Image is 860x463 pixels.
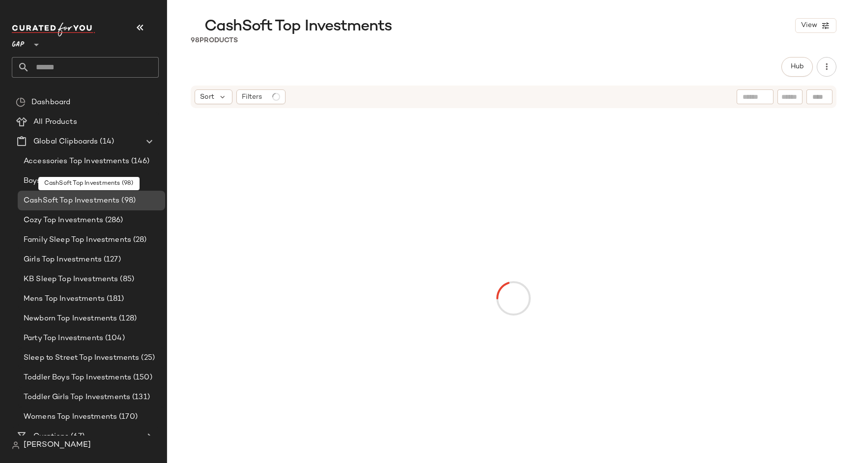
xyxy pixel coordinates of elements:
[242,92,262,102] span: Filters
[98,136,114,147] span: (14)
[102,254,121,265] span: (127)
[24,175,103,187] span: Boys Top Investments
[24,254,102,265] span: Girls Top Investments
[204,17,392,36] span: CashSoft Top Investments
[12,441,20,449] img: svg%3e
[12,33,25,51] span: GAP
[129,156,150,167] span: (146)
[24,313,117,324] span: Newborn Top Investments
[103,175,123,187] span: (163)
[200,92,214,102] span: Sort
[24,215,103,226] span: Cozy Top Investments
[33,431,69,442] span: Curations
[24,392,130,403] span: Toddler Girls Top Investments
[24,411,117,423] span: Womens Top Investments
[131,234,147,246] span: (28)
[24,156,129,167] span: Accessories Top Investments
[117,411,138,423] span: (170)
[24,195,119,206] span: CashSoft Top Investments
[103,333,125,344] span: (104)
[131,372,152,383] span: (150)
[12,23,95,36] img: cfy_white_logo.C9jOOHJF.svg
[795,18,836,33] button: View
[103,215,123,226] span: (286)
[801,22,817,29] span: View
[105,293,124,305] span: (181)
[191,35,238,46] div: Products
[119,195,136,206] span: (98)
[33,136,98,147] span: Global Clipboards
[781,57,813,77] button: Hub
[118,274,134,285] span: (85)
[24,333,103,344] span: Party Top Investments
[130,392,150,403] span: (131)
[24,293,105,305] span: Mens Top Investments
[117,313,137,324] span: (128)
[790,63,804,71] span: Hub
[191,37,200,44] span: 98
[69,431,85,442] span: (67)
[24,234,131,246] span: Family Sleep Top Investments
[24,439,91,451] span: [PERSON_NAME]
[24,372,131,383] span: Toddler Boys Top Investments
[139,352,155,364] span: (25)
[24,274,118,285] span: KB Sleep Top Investments
[33,116,77,128] span: All Products
[16,97,26,107] img: svg%3e
[24,352,139,364] span: Sleep to Street Top Investments
[31,97,70,108] span: Dashboard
